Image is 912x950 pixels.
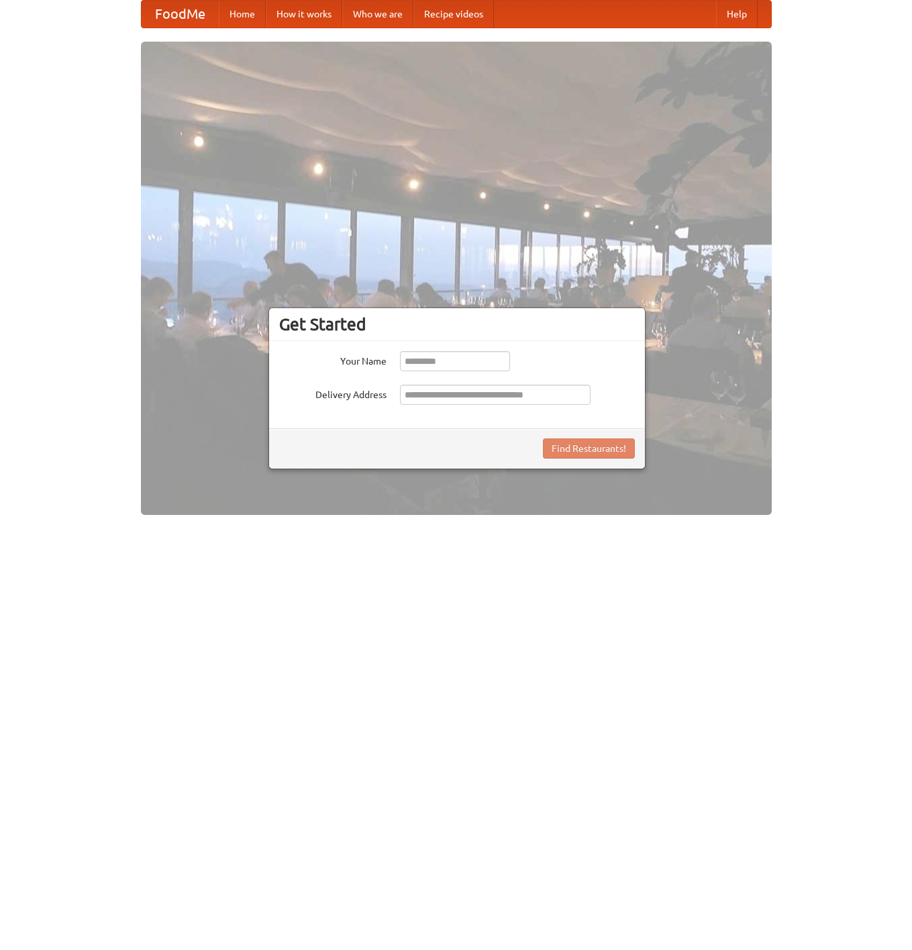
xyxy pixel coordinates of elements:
[543,438,635,459] button: Find Restaurants!
[716,1,758,28] a: Help
[279,351,387,368] label: Your Name
[219,1,266,28] a: Home
[142,1,219,28] a: FoodMe
[342,1,413,28] a: Who we are
[266,1,342,28] a: How it works
[413,1,494,28] a: Recipe videos
[279,385,387,401] label: Delivery Address
[279,314,635,334] h3: Get Started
